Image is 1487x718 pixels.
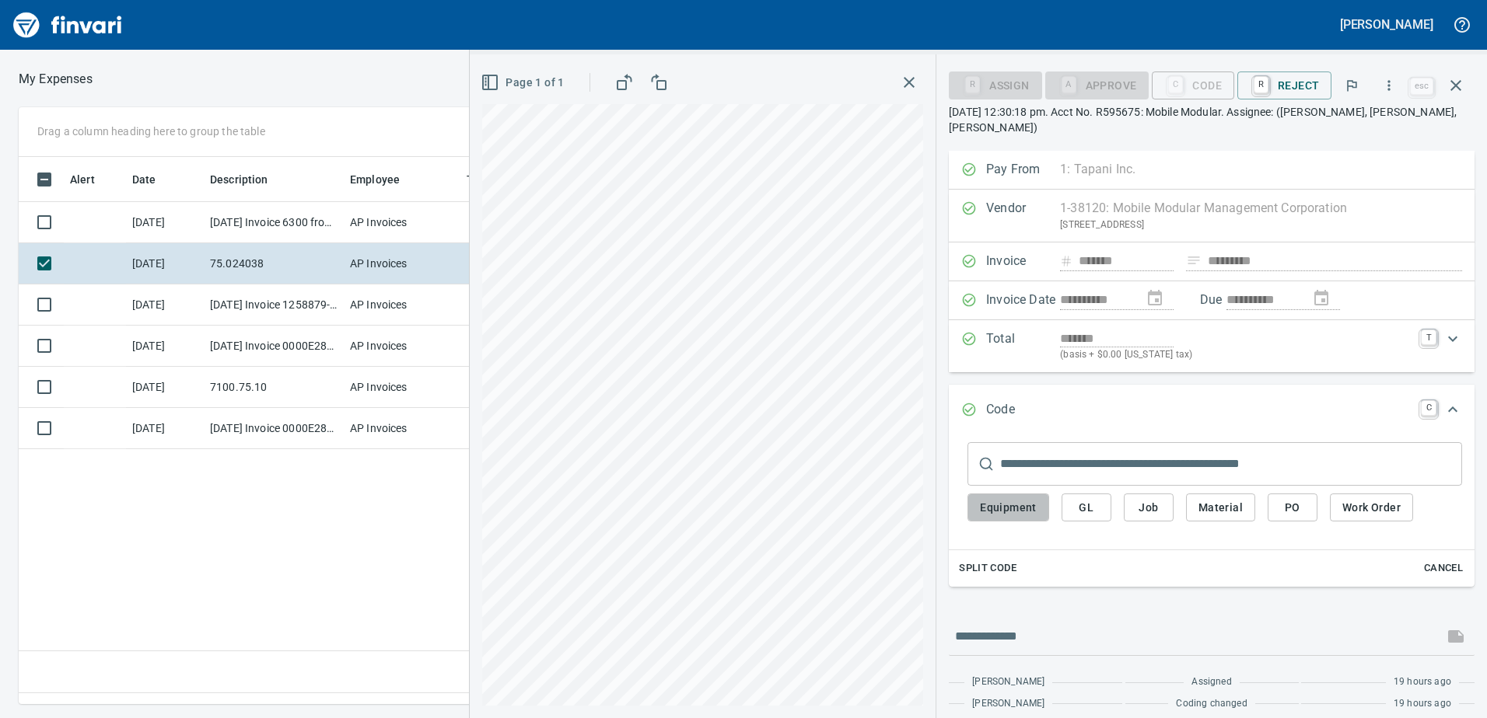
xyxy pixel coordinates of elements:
span: Work Order [1342,498,1401,518]
button: Cancel [1419,556,1468,580]
td: AP Invoices [344,408,460,449]
span: Alert [70,170,115,189]
div: Code [1152,78,1234,91]
td: 75.024038 [204,243,344,284]
nav: breadcrumb [19,70,93,89]
div: Expand [949,320,1475,372]
span: Page 1 of 1 [484,73,564,92]
span: Assigned [1191,674,1231,690]
p: Drag a column heading here to group the table [37,124,265,139]
span: Date [132,170,156,189]
button: GL [1062,493,1111,522]
span: Job [1136,498,1161,518]
td: [DATE] [126,243,204,284]
div: Expand [949,436,1475,587]
p: (basis + $0.00 [US_STATE] tax) [1060,347,1412,363]
td: [DATE] [126,202,204,243]
td: [DATE] Invoice 1258879-0 from OPNW - Office Products Nationwide (1-29901) [204,284,344,326]
td: [DATE] [126,326,204,367]
td: 7100.75.10 [204,367,344,408]
span: Close invoice [1406,67,1475,104]
a: R [1254,76,1268,93]
span: Description [210,170,289,189]
span: Alert [70,170,95,189]
td: AP Invoices [344,326,460,367]
span: Team [467,170,495,189]
button: More [1372,68,1406,103]
p: [DATE] 12:30:18 pm. Acct No. R595675: Mobile Modular. Assignee: ([PERSON_NAME], [PERSON_NAME], [P... [949,104,1475,135]
td: [DATE] Invoice 0000E28842365 from UPS (1-30551) [204,408,344,449]
span: Team [467,170,516,189]
span: Equipment [980,498,1037,518]
button: RReject [1237,71,1331,99]
button: Split Code [955,556,1020,580]
button: Work Order [1330,493,1413,522]
button: [PERSON_NAME] [1336,12,1437,37]
td: [DATE] Invoice 0000E28842385 from UPS (1-30551) [204,326,344,367]
td: AP Invoices [344,243,460,284]
button: Equipment [967,493,1049,522]
span: Reject [1250,72,1319,99]
span: Employee [350,170,420,189]
span: Material [1198,498,1243,518]
a: T [1421,329,1436,345]
td: AP Invoices [344,284,460,326]
a: C [1421,400,1436,416]
td: [DATE] Invoice 6300 from Wire Rite Electric Inc (1-11130) [204,202,344,243]
div: Assign [949,78,1041,91]
h5: [PERSON_NAME] [1340,16,1433,33]
span: Split Code [959,559,1016,577]
span: Coding changed [1176,696,1247,712]
div: Expand [949,385,1475,436]
span: Date [132,170,177,189]
p: Code [986,400,1060,420]
div: Coding Required [1045,78,1149,91]
button: Page 1 of 1 [478,68,570,97]
td: AP Invoices [344,202,460,243]
td: [DATE] [126,284,204,326]
span: [PERSON_NAME] [972,674,1044,690]
p: Total [986,329,1060,363]
button: Job [1124,493,1174,522]
img: Finvari [9,6,126,44]
span: [PERSON_NAME] [972,696,1044,712]
td: [DATE] [126,367,204,408]
span: Cancel [1422,559,1464,577]
td: AP Invoices [344,367,460,408]
span: GL [1074,498,1099,518]
button: PO [1268,493,1317,522]
span: 19 hours ago [1394,696,1451,712]
button: Material [1186,493,1255,522]
a: esc [1410,78,1433,95]
button: Flag [1335,68,1369,103]
p: My Expenses [19,70,93,89]
span: PO [1280,498,1305,518]
span: Employee [350,170,400,189]
span: Description [210,170,268,189]
td: [DATE] [126,408,204,449]
span: 19 hours ago [1394,674,1451,690]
